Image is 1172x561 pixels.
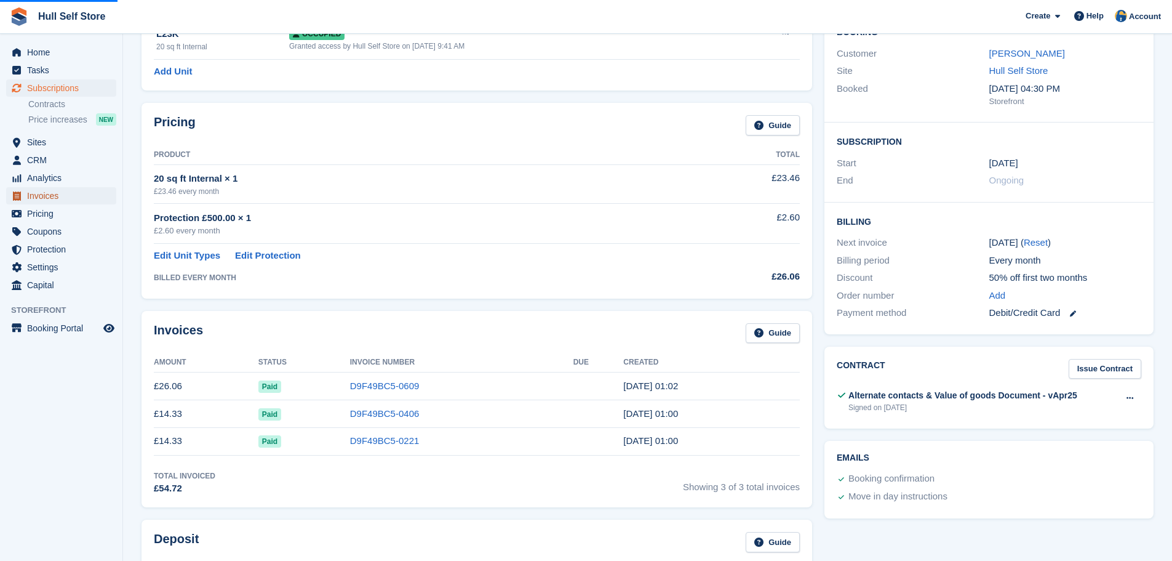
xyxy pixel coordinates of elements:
a: menu [6,79,116,97]
div: Total Invoiced [154,470,215,482]
span: Coupons [27,223,101,240]
a: Issue Contract [1069,359,1141,379]
img: Hull Self Store [1115,10,1127,22]
time: 2025-06-16 00:00:00 UTC [989,156,1018,171]
div: £54.72 [154,482,215,496]
a: menu [6,169,116,187]
a: [PERSON_NAME] [989,48,1065,59]
span: Account [1129,10,1161,23]
h2: Subscription [837,135,1141,147]
span: Home [27,44,101,61]
th: Due [573,353,624,373]
div: Every month [989,254,1141,268]
span: Showing 3 of 3 total invoices [683,470,800,496]
img: stora-icon-8386f47178a22dfd0bd8f6a31ec36ba5ce8667c1dd55bd0f319d3a0aa187defe.svg [10,7,28,26]
div: Next invoice [837,236,989,250]
a: Contracts [28,99,116,110]
time: 2025-08-16 00:02:55 UTC [623,381,678,391]
div: 20 sq ft Internal [156,41,289,52]
td: £14.33 [154,400,258,428]
span: Ongoing [989,175,1024,185]
a: menu [6,187,116,204]
th: Amount [154,353,258,373]
th: Total [696,145,800,165]
div: £26.06 [696,270,800,284]
td: £14.33 [154,427,258,455]
div: Signed on [DATE] [848,402,1077,413]
div: Booking confirmation [848,472,935,486]
div: £2.60 every month [154,225,696,237]
div: [DATE] ( ) [989,236,1141,250]
h2: Deposit [154,532,199,552]
div: [DATE] 04:30 PM [989,82,1141,96]
div: Alternate contacts & Value of goods Document - vApr25 [848,389,1077,402]
a: D9F49BC5-0609 [350,381,420,391]
span: Paid [258,408,281,421]
div: 50% off first two months [989,271,1141,285]
time: 2025-06-16 00:00:16 UTC [623,435,678,446]
h2: Pricing [154,115,196,135]
a: D9F49BC5-0406 [350,408,420,419]
h2: Contract [837,359,885,379]
span: Protection [27,241,101,258]
a: menu [6,134,116,151]
span: Pricing [27,205,101,222]
a: Edit Unit Types [154,249,220,263]
a: menu [6,320,116,337]
a: menu [6,276,116,294]
div: Storefront [989,95,1141,108]
div: Booked [837,82,989,108]
th: Invoice Number [350,353,573,373]
div: Granted access by Hull Self Store on [DATE] 9:41 AM [289,41,735,52]
span: Analytics [27,169,101,187]
a: Guide [746,532,800,552]
span: Sites [27,134,101,151]
a: D9F49BC5-0221 [350,435,420,446]
span: Help [1086,10,1104,22]
span: Booking Portal [27,320,101,337]
div: 20 sq ft Internal × 1 [154,172,696,186]
a: Add [989,289,1006,303]
h2: Emails [837,453,1141,463]
div: L23K [156,27,289,41]
span: Storefront [11,304,122,317]
span: Settings [27,259,101,276]
th: Product [154,145,696,165]
span: Paid [258,435,281,448]
div: Debit/Credit Card [989,306,1141,320]
a: Guide [746,115,800,135]
h2: Billing [837,215,1141,227]
a: Hull Self Store [33,6,110,26]
div: End [837,174,989,188]
span: Price increases [28,114,87,126]
div: Start [837,156,989,171]
span: Create [1026,10,1050,22]
a: menu [6,62,116,79]
a: Preview store [102,321,116,336]
a: menu [6,205,116,222]
span: Tasks [27,62,101,79]
a: menu [6,44,116,61]
span: Invoices [27,187,101,204]
h2: Invoices [154,323,203,344]
a: Hull Self Store [989,65,1048,76]
div: NEW [96,113,116,126]
a: menu [6,151,116,169]
td: £26.06 [154,373,258,400]
span: Capital [27,276,101,294]
time: 2025-07-16 00:00:35 UTC [623,408,678,419]
div: Discount [837,271,989,285]
span: Subscriptions [27,79,101,97]
a: Price increases NEW [28,113,116,126]
td: £23.46 [696,164,800,203]
span: Occupied [289,28,345,40]
div: Order number [837,289,989,303]
th: Created [623,353,800,373]
div: Customer [837,47,989,61]
a: menu [6,241,116,258]
a: Add Unit [154,65,192,79]
div: Protection £500.00 × 1 [154,211,696,225]
div: Payment method [837,306,989,320]
span: Paid [258,381,281,393]
a: Reset [1024,237,1048,248]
